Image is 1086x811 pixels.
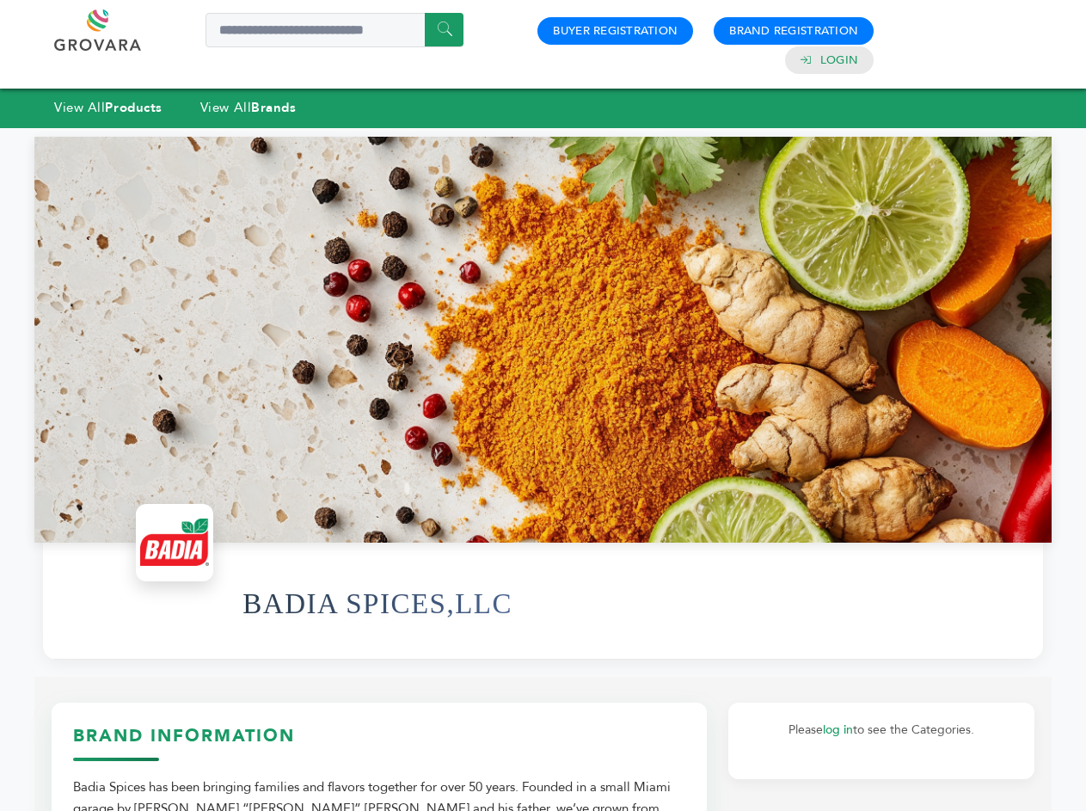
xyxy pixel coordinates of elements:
h1: BADIA SPICES,LLC [242,562,512,646]
input: Search a product or brand... [206,13,463,47]
strong: Brands [251,99,296,116]
a: View AllProducts [54,99,163,116]
a: Login [820,52,858,68]
strong: Products [105,99,162,116]
a: log in [823,722,853,738]
img: BADIA SPICES,LLC Logo [140,508,209,577]
a: View AllBrands [200,99,297,116]
h3: Brand Information [73,724,685,761]
a: Buyer Registration [553,23,678,39]
p: Please to see the Categories. [745,720,1017,740]
a: Brand Registration [729,23,858,39]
